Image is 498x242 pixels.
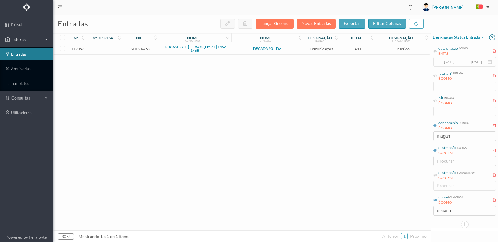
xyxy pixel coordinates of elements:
i: icon: question-circle-o [489,33,495,42]
span: 901806692 [124,47,157,51]
span: consultas [11,95,42,101]
div: entrada [458,46,469,50]
div: Nif [438,95,443,101]
div: É COMO [438,76,463,81]
span: Inserido [377,47,428,51]
span: 480 [341,47,374,51]
li: Página Anterior [382,231,399,241]
span: mostrando [78,234,99,239]
button: exportar [339,19,365,29]
div: nº despesa [93,36,113,40]
span: items [119,234,129,239]
div: designação [389,36,413,40]
div: total [350,36,362,40]
div: ENTRE [438,51,469,56]
span: de [110,234,115,239]
a: 1 [401,232,407,241]
img: Logo [23,3,30,11]
div: data criação [438,46,458,51]
div: designação [308,36,332,40]
a: ED. RUA PROF. [PERSON_NAME] 146A-146B [163,44,228,53]
div: nome [438,195,448,200]
button: editar colunas [368,19,406,29]
a: DÉCADA 90, LDA [253,46,281,51]
div: fornecedor [448,195,463,199]
i: icon: bell [407,3,414,11]
i: icon: down [66,235,70,238]
div: entrada [443,95,454,100]
div: nome [187,36,198,40]
span: entradas [58,19,88,28]
div: entrada [458,120,469,125]
div: nif [136,36,142,40]
span: Comunicações [305,47,338,51]
li: Página Seguinte [410,231,427,241]
div: É COMO [438,101,454,106]
div: rubrica [315,40,324,42]
span: próximo [410,233,427,239]
div: CONTÉM [438,150,467,156]
span: a [104,234,106,239]
span: exportar [344,21,360,26]
div: condomínio [438,120,458,126]
div: condomínio [185,40,200,42]
div: designação [438,145,456,150]
div: É COMO [438,126,469,131]
li: 1 [401,233,408,239]
span: 1 [106,234,110,239]
button: Lançar Gecond [256,19,294,29]
button: PT [471,2,492,12]
div: nome [260,36,271,40]
span: Novas Entradas [297,21,339,26]
span: 1 [99,234,104,239]
span: anterior [382,233,399,239]
div: 30 [61,232,66,241]
div: entrada [452,71,463,75]
div: procurar [437,158,489,164]
div: fornecedor [259,40,273,42]
span: 112053 [70,47,85,51]
div: CONTÉM [438,175,475,181]
div: fatura nº [438,71,452,76]
div: status entrada [456,170,475,174]
span: 1 [115,234,119,239]
div: nº [74,36,78,40]
div: rubrica [456,145,467,149]
div: É COMO [438,200,463,205]
button: Novas Entradas [297,19,336,29]
span: Faturas [10,37,43,43]
div: status entrada [392,40,410,42]
i: icon: menu-fold [58,5,62,9]
div: designação [438,170,456,175]
img: user_titan3.af2715ee.jpg [422,3,430,11]
span: Designação status entrada [433,34,485,41]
